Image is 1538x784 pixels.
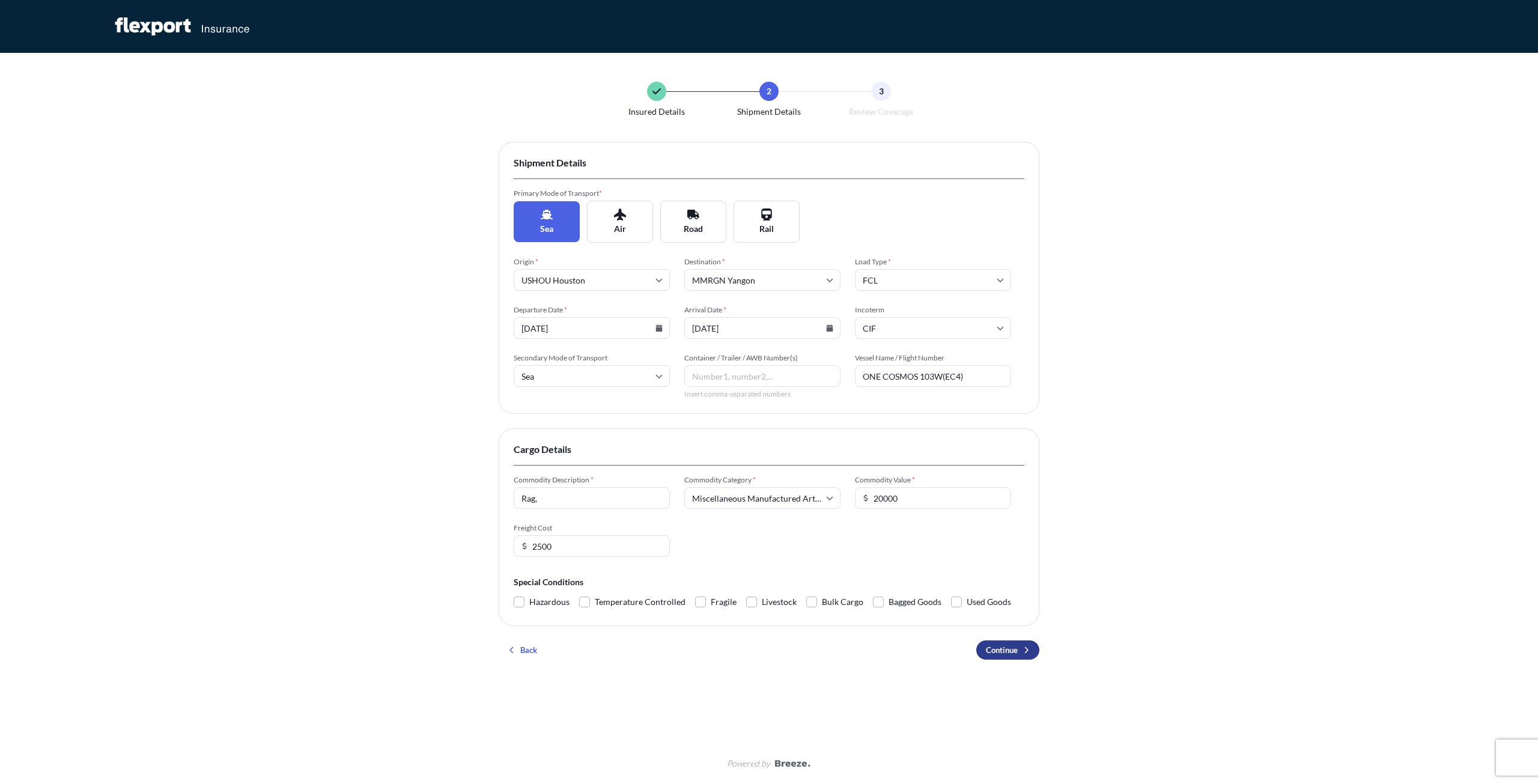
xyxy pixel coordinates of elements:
[855,305,1011,315] span: Incoterm
[514,365,670,387] input: Select if applicable...
[737,106,801,118] span: Shipment Details
[514,523,670,533] span: Freight Cost
[727,758,770,770] span: Powered by
[614,223,626,235] span: Air
[684,353,840,363] span: Container / Trailer / AWB Number(s)
[986,644,1018,656] p: Continue
[759,223,774,235] span: Rail
[684,389,840,399] span: Insert comma-separated numbers
[849,106,913,118] span: Review Coverage
[514,305,670,315] span: Departure Date
[684,223,703,235] span: Road
[684,365,840,387] input: Number1, number2,...
[529,593,570,611] span: Hazardous
[628,106,685,118] span: Insured Details
[767,85,771,97] span: 2
[514,201,580,242] button: Sea
[514,189,670,198] span: Primary Mode of Transport
[855,269,1011,291] input: Select...
[855,487,1011,509] input: Enter amount
[514,157,1024,169] span: Shipment Details
[514,353,670,363] span: Secondary Mode of Transport
[520,644,537,656] p: Back
[684,269,840,291] input: Destination port
[855,353,1011,363] span: Vessel Name / Flight Number
[587,201,653,243] button: Air
[711,593,737,611] span: Fragile
[684,305,840,315] span: Arrival Date
[684,475,840,485] span: Commodity Category
[762,593,797,611] span: Livestock
[855,257,1011,267] span: Load Type
[514,269,670,291] input: Origin port
[514,443,1024,455] span: Cargo Details
[499,640,547,660] button: Back
[514,535,670,557] input: Enter amount
[879,85,884,97] span: 3
[660,201,726,243] button: Road
[514,257,670,267] span: Origin
[855,317,1011,339] input: Select...
[967,593,1011,611] span: Used Goods
[514,475,670,485] span: Commodity Description
[514,576,1024,588] span: Special Conditions
[514,317,670,339] input: MM/DD/YYYY
[822,593,863,611] span: Bulk Cargo
[734,201,800,243] button: Rail
[684,317,840,339] input: MM/DD/YYYY
[976,640,1039,660] button: Continue
[595,593,685,611] span: Temperature Controlled
[540,223,553,235] span: Sea
[855,365,1011,387] input: Enter name
[855,475,1011,485] span: Commodity Value
[684,257,840,267] span: Destination
[514,487,670,509] input: Describe the commodity
[684,487,840,509] input: Select a commodity type
[889,593,941,611] span: Bagged Goods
